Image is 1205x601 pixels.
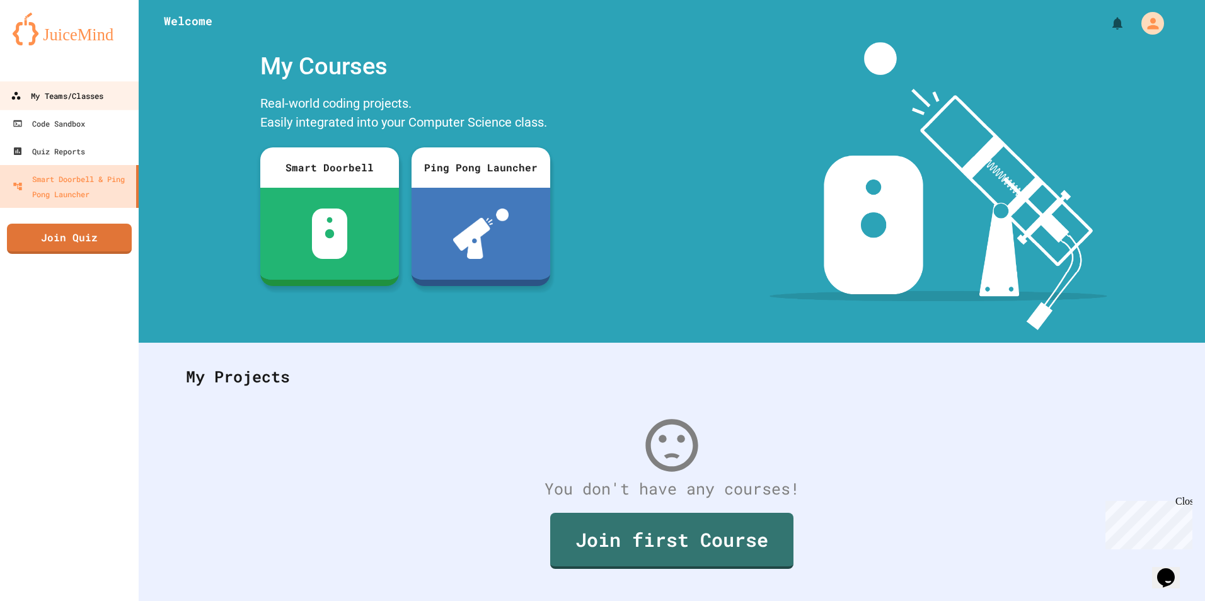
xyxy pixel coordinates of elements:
[312,209,348,259] img: sdb-white.svg
[1128,9,1167,38] div: My Account
[770,42,1107,330] img: banner-image-my-projects.png
[453,209,509,259] img: ppl-with-ball.png
[5,5,87,80] div: Chat with us now!Close
[260,147,399,188] div: Smart Doorbell
[11,88,103,104] div: My Teams/Classes
[13,13,126,45] img: logo-orange.svg
[550,513,793,569] a: Join first Course
[1100,496,1192,549] iframe: chat widget
[13,171,131,202] div: Smart Doorbell & Ping Pong Launcher
[173,352,1170,401] div: My Projects
[13,144,85,159] div: Quiz Reports
[1087,13,1128,34] div: My Notifications
[254,91,556,138] div: Real-world coding projects. Easily integrated into your Computer Science class.
[1152,551,1192,588] iframe: chat widget
[254,42,556,91] div: My Courses
[13,116,85,131] div: Code Sandbox
[412,147,550,188] div: Ping Pong Launcher
[173,477,1170,501] div: You don't have any courses!
[7,224,132,254] a: Join Quiz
